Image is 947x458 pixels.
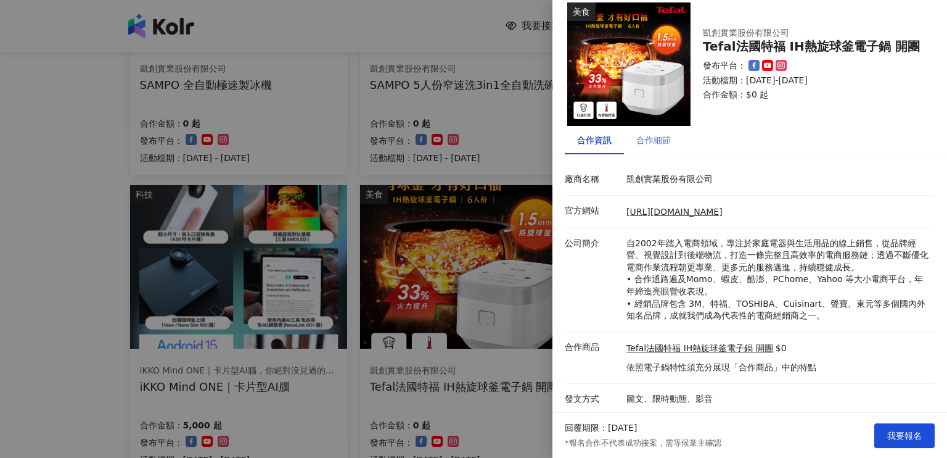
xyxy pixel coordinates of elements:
a: [URL][DOMAIN_NAME] [626,207,723,217]
div: 合作資訊 [577,133,612,147]
div: Tefal法國特福 IH熱旋球釜電子鍋 開團 [703,40,920,54]
p: 發布平台： [703,60,746,72]
p: 合作金額： $0 起 [703,89,920,101]
img: Tefal法國特福 IH熱旋球釜電子鍋 開團 [567,2,691,126]
p: 圖文、限時動態、影音 [626,393,929,406]
p: 發文方式 [565,393,620,406]
p: 回覆期限：[DATE] [565,422,637,435]
p: 依照電子鍋特性須充分展現「合作商品」中的特點 [626,362,816,374]
p: 自2002年踏入電商領域，專注於家庭電器與生活用品的線上銷售，從品牌經營、視覺設計到後端物流，打造一條完整且高效率的電商服務鏈；透過不斷優化電商作業流程朝更專業、更多元的服務邁進，持續穩健成長。... [626,238,929,322]
p: 合作商品 [565,341,620,354]
p: 公司簡介 [565,238,620,250]
p: $0 [776,343,787,355]
button: 我要報名 [874,423,935,448]
p: *報名合作不代表成功接案，需等候業主確認 [565,438,721,449]
p: 凱創實業股份有限公司 [626,173,929,186]
span: 我要報名 [887,431,922,441]
a: Tefal法國特福 IH熱旋球釜電子鍋 開團 [626,343,773,355]
div: 凱創實業股份有限公司 [703,27,900,40]
div: 合作細節 [636,133,671,147]
div: 美食 [567,2,596,21]
p: 廠商名稱 [565,173,620,186]
p: 官方網站 [565,205,620,217]
p: 活動檔期：[DATE]-[DATE] [703,75,920,87]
